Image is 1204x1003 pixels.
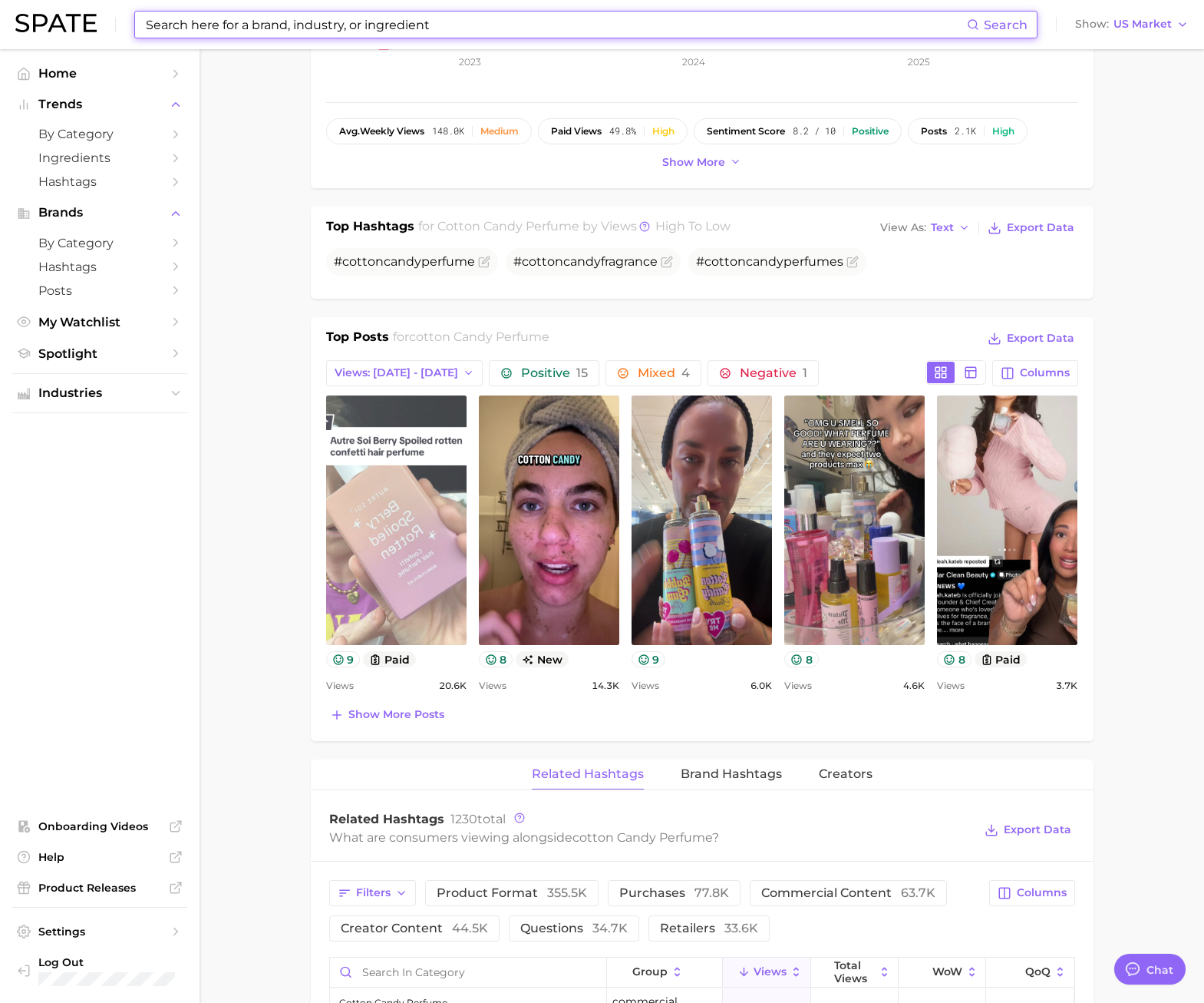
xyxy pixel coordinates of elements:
[38,98,161,111] span: Trends
[38,346,161,361] span: Spotlight
[329,880,416,906] button: Filters
[516,651,569,667] span: new
[704,254,746,269] span: cotton
[901,885,935,900] span: 63.7k
[740,367,807,379] span: Negative
[984,18,1028,32] span: Search
[992,360,1077,386] button: Columns
[955,126,976,137] span: 2.1k
[38,66,161,81] span: Home
[819,767,872,781] span: Creators
[793,126,836,137] span: 8.2 / 10
[880,223,926,232] span: View As
[811,958,899,988] button: Total Views
[38,315,161,329] span: My Watchlist
[989,880,1074,906] button: Columns
[723,958,810,988] button: Views
[38,206,161,220] span: Brands
[341,922,488,935] span: creator content
[459,56,481,68] tspan: 2023
[12,279,187,303] a: Posts
[932,965,962,978] span: WoW
[326,217,414,239] h1: Top Hashtags
[326,118,532,144] button: avg.weekly views148.0kMedium
[479,651,513,667] button: 8
[144,12,967,38] input: Search here for a brand, industry, or ingredient
[12,342,187,366] a: Spotlight
[38,386,161,400] span: Industries
[1007,332,1074,345] span: Export Data
[750,677,772,695] span: 6.0k
[38,127,161,141] span: by Category
[356,886,391,899] span: Filters
[12,146,187,170] a: Ingredients
[783,254,837,269] span: perfume
[38,881,161,895] span: Product Releases
[1113,20,1172,28] span: US Market
[326,677,354,695] span: Views
[384,254,421,269] span: candy
[607,958,724,988] button: group
[1007,221,1074,234] span: Export Data
[532,767,644,781] span: Related Hashtags
[329,827,974,848] div: What are consumers viewing alongside ?
[363,651,416,667] button: paid
[592,921,628,935] span: 34.7k
[975,651,1028,667] button: paid
[572,830,712,845] span: cotton candy perfume
[15,14,97,32] img: SPATE
[694,885,729,900] span: 77.8k
[12,382,187,405] button: Industries
[1056,677,1077,695] span: 3.7k
[12,846,187,869] a: Help
[899,958,986,988] button: WoW
[393,328,549,351] h2: for
[1075,20,1109,28] span: Show
[784,651,819,667] button: 8
[746,254,783,269] span: candy
[903,677,925,695] span: 4.6k
[452,921,488,935] span: 44.5k
[834,959,875,984] span: Total Views
[1004,823,1071,836] span: Export Data
[12,255,187,279] a: Hashtags
[421,254,475,269] span: perfume
[1071,15,1192,35] button: ShowUS Market
[326,328,389,351] h1: Top Posts
[592,677,619,695] span: 14.3k
[339,125,360,137] abbr: average
[12,876,187,899] a: Product Releases
[418,217,731,239] h2: for by Views
[478,256,490,268] button: Flag as miscategorized or irrelevant
[846,256,859,268] button: Flag as miscategorized or irrelevant
[937,677,965,695] span: Views
[1017,886,1067,899] span: Columns
[784,677,812,695] span: Views
[479,677,506,695] span: Views
[12,815,187,838] a: Onboarding Videos
[335,366,458,379] span: Views: [DATE] - [DATE]
[432,126,464,137] span: 148.0k
[638,367,690,379] span: Mixed
[681,366,690,380] span: 4
[658,152,746,173] button: Show more
[12,170,187,194] a: Hashtags
[12,93,187,116] button: Trends
[984,328,1077,349] button: Export Data
[609,126,636,137] span: 49.8%
[547,885,587,900] span: 355.5k
[409,329,549,344] span: cotton candy perfume
[38,260,161,274] span: Hashtags
[38,925,161,938] span: Settings
[696,254,843,269] span: # s
[921,126,947,137] span: posts
[908,118,1028,144] button: posts2.1kHigh
[38,236,161,250] span: by Category
[439,677,467,695] span: 20.6k
[852,126,889,137] div: Positive
[38,819,161,833] span: Onboarding Videos
[662,156,725,169] span: Show more
[694,118,902,144] button: sentiment score8.2 / 10Positive
[38,151,161,165] span: Ingredients
[660,922,758,935] span: retailers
